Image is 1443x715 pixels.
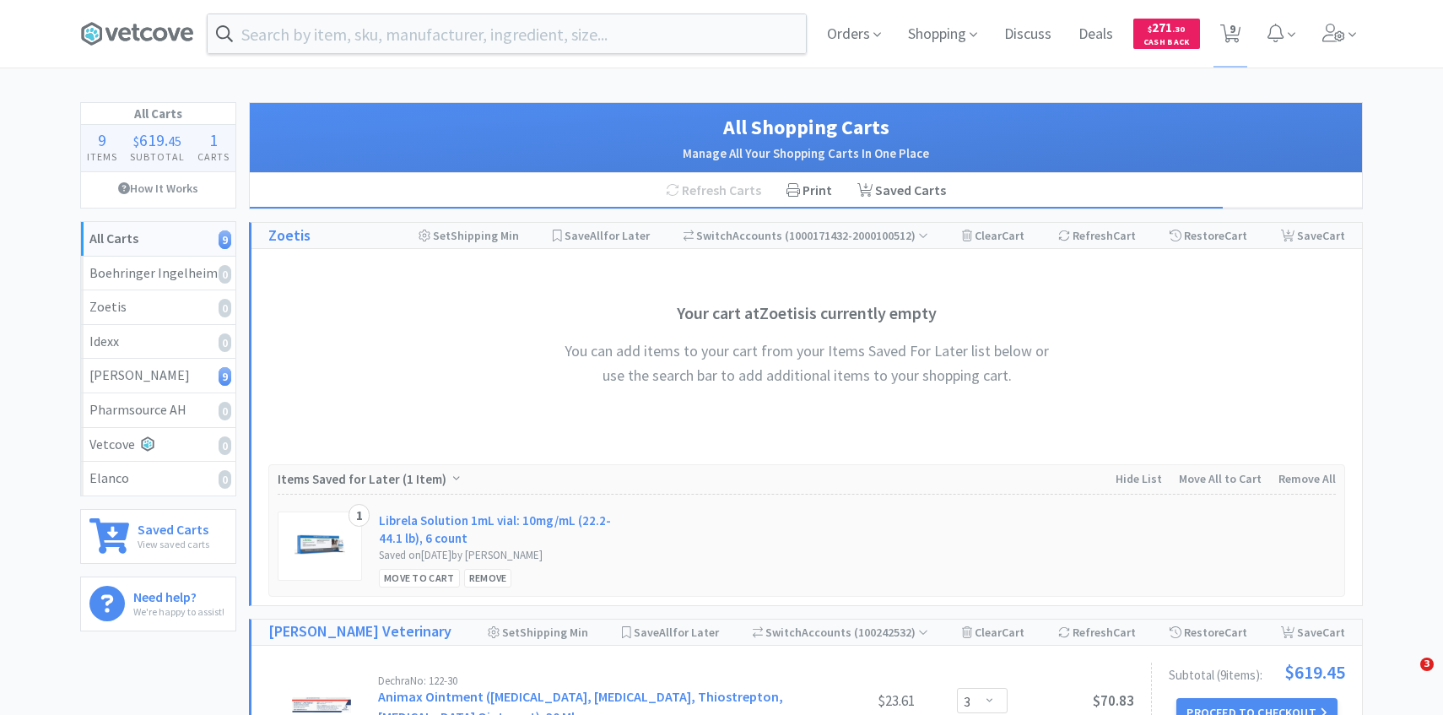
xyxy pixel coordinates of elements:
[124,132,192,149] div: .
[1148,19,1185,35] span: 271
[349,504,370,528] div: 1
[219,470,231,489] i: 0
[81,325,235,360] a: Idexx0
[89,399,227,421] div: Pharmsource AH
[81,428,235,463] a: Vetcove0
[1420,658,1434,671] span: 3
[295,521,345,571] img: 946ea0a38146429787952fae19f245f9_593239.jpeg
[1116,471,1162,486] span: Hide List
[378,675,788,686] div: Dechra No: 122-30
[962,620,1024,645] div: Clear
[488,620,588,645] div: Shipping Min
[219,299,231,317] i: 0
[81,172,235,204] a: How It Works
[684,223,929,248] div: Accounts
[1169,663,1345,681] div: Subtotal ( 9 item s ):
[1170,223,1247,248] div: Restore
[502,625,520,640] span: Set
[1002,228,1024,243] span: Cart
[1133,11,1200,57] a: $271.30Cash Back
[407,471,442,487] span: 1 Item
[1179,471,1262,486] span: Move All to Cart
[89,365,227,387] div: [PERSON_NAME]
[89,434,227,456] div: Vetcove
[219,436,231,455] i: 0
[219,402,231,420] i: 0
[1224,228,1247,243] span: Cart
[1281,223,1345,248] div: Save
[81,359,235,393] a: [PERSON_NAME]9
[1113,228,1136,243] span: Cart
[81,393,235,428] a: Pharmsource AH0
[168,133,181,149] span: 45
[98,129,106,150] span: 9
[1322,228,1345,243] span: Cart
[209,129,218,150] span: 1
[788,691,915,711] div: $23.61
[1113,625,1136,640] span: Cart
[1172,24,1185,35] span: . 30
[851,625,928,640] span: ( 100242532 )
[659,625,673,640] span: All
[1148,24,1152,35] span: $
[634,625,719,640] span: Save for Later
[89,263,227,284] div: Boehringer Ingelheim
[278,471,451,487] span: Items Saved for Later ( )
[782,228,928,243] span: ( 1000171432-2000100512 )
[1278,471,1336,486] span: Remove All
[1002,625,1024,640] span: Cart
[81,222,235,257] a: All Carts9
[208,14,806,53] input: Search by item, sku, manufacturer, ingredient, size...
[774,173,845,209] div: Print
[1322,625,1345,640] span: Cart
[124,149,192,165] h4: Subtotal
[1093,691,1134,710] span: $70.83
[133,604,224,620] p: We're happy to assist!
[138,536,209,552] p: View saved carts
[554,339,1060,388] h4: You can add items to your cart from your Items Saved For Later list below or use the search bar t...
[81,257,235,291] a: Boehringer Ingelheim0
[219,367,231,386] i: 9
[89,230,138,246] strong: All Carts
[267,111,1345,144] h1: All Shopping Carts
[765,625,802,640] span: Switch
[267,144,1345,164] h2: Manage All Your Shopping Carts In One Place
[219,265,231,284] i: 0
[1058,620,1136,645] div: Refresh
[81,149,124,165] h4: Items
[80,509,236,564] a: Saved CartsView saved carts
[268,620,451,644] a: [PERSON_NAME] Veterinary
[1170,620,1247,645] div: Restore
[379,569,460,587] div: Move to Cart
[138,518,209,536] h6: Saved Carts
[89,296,227,318] div: Zoetis
[133,586,224,604] h6: Need help?
[1213,29,1248,44] a: 9
[653,173,774,209] div: Refresh Carts
[464,569,512,587] div: Remove
[696,228,732,243] span: Switch
[753,620,929,645] div: Accounts
[191,149,235,165] h4: Carts
[1386,658,1426,698] iframe: Intercom live chat
[1224,625,1247,640] span: Cart
[139,129,165,150] span: 619
[268,224,311,248] a: Zoetis
[219,333,231,352] i: 0
[1284,663,1345,681] span: $619.45
[554,300,1060,327] h3: Your cart at Zoetis is currently empty
[219,230,231,249] i: 9
[590,228,603,243] span: All
[1058,223,1136,248] div: Refresh
[1072,27,1120,42] a: Deals
[81,103,235,125] h1: All Carts
[997,27,1058,42] a: Discuss
[81,462,235,496] a: Elanco0
[565,228,650,243] span: Save for Later
[433,228,451,243] span: Set
[962,223,1024,248] div: Clear
[89,331,227,353] div: Idexx
[1143,38,1190,49] span: Cash Back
